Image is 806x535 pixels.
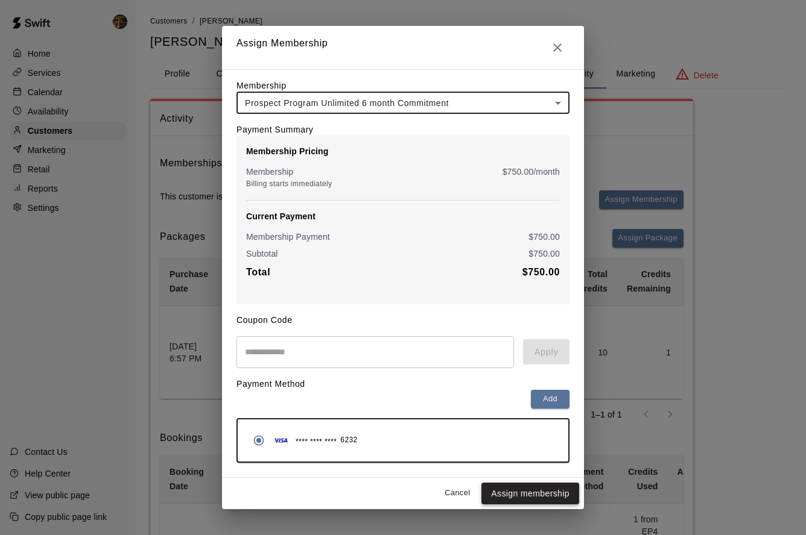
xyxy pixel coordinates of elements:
[438,484,477,502] button: Cancel
[236,81,287,90] label: Membership
[246,267,270,277] b: Total
[270,434,292,446] img: Credit card brand logo
[246,210,560,222] p: Current Payment
[340,434,357,446] span: 6232
[481,483,579,505] button: Assign membership
[531,390,570,408] button: Add
[528,248,560,260] p: $ 750.00
[246,248,278,260] p: Subtotal
[222,26,584,69] h2: Assign Membership
[236,125,313,134] label: Payment Summary
[246,231,330,243] p: Membership Payment
[503,166,560,178] p: $ 750.00 /month
[528,231,560,243] p: $ 750.00
[246,180,332,188] span: Billing starts immediately
[246,145,560,157] p: Membership Pricing
[236,92,570,114] div: Prospect Program Unlimited 6 month Commitment
[545,36,570,60] button: Close
[246,166,294,178] p: Membership
[522,267,560,277] b: $ 750.00
[236,379,305,389] label: Payment Method
[236,315,293,325] label: Coupon Code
